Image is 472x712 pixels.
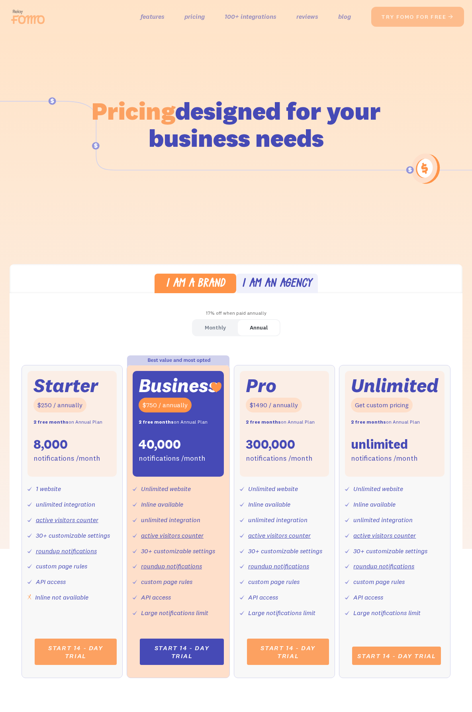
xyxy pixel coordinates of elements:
[248,545,322,557] div: 30+ customizable settings
[141,592,171,603] div: API access
[141,607,208,619] div: Large notifications limit
[353,483,403,495] div: Unlimited website
[139,419,174,425] strong: 2 free months
[353,531,416,539] a: active visitors counter
[91,97,381,152] h1: designed for your business needs
[36,560,87,572] div: custom page rules
[205,322,226,333] div: Monthly
[36,530,110,541] div: 30+ customizable settings
[92,95,175,126] span: Pricing
[351,436,408,453] div: unlimited
[248,499,290,510] div: Inline available
[35,639,117,665] a: Start 14 - day trial
[141,545,215,557] div: 30+ customizable settings
[139,436,181,453] div: 40,000
[10,308,463,319] div: 17% off when paid annually
[33,419,69,425] strong: 2 free months
[246,398,302,412] div: $1490 / annually
[246,416,315,428] div: on Annual Plan
[248,531,311,539] a: active visitors counter
[353,499,396,510] div: Inline available
[248,483,298,495] div: Unlimited website
[247,639,329,665] a: Start 14 - day trial
[351,377,439,394] div: Unlimited
[33,453,100,464] div: notifications /month
[36,547,97,555] a: roundup notifications
[351,398,413,412] div: Get custom pricing
[33,377,98,394] div: Starter
[353,562,414,570] a: roundup notifications
[139,453,206,464] div: notifications /month
[248,576,300,588] div: custom page rules
[353,592,383,603] div: API access
[246,453,313,464] div: notifications /month
[36,516,98,524] a: active visitors counter
[36,499,95,510] div: unlimited integration
[139,377,218,394] div: Business
[36,576,66,588] div: API access
[371,7,464,27] a: try fomo for free
[139,398,192,412] div: $750 / annually
[141,11,165,22] a: features
[338,11,351,22] a: blog
[141,576,192,588] div: custom page rules
[353,607,421,619] div: Large notifications limit
[141,499,183,510] div: Inline available
[352,647,441,665] a: Start 14 - day trial
[33,398,86,412] div: $250 / annually
[141,483,191,495] div: Unlimited website
[246,377,276,394] div: Pro
[246,436,295,453] div: 300,000
[242,278,312,290] div: I am an agency
[248,592,278,603] div: API access
[141,514,200,526] div: unlimited integration
[296,11,318,22] a: reviews
[248,607,315,619] div: Large notifications limit
[248,562,309,570] a: roundup notifications
[248,514,307,526] div: unlimited integration
[166,278,225,290] div: I am a brand
[351,453,418,464] div: notifications /month
[353,514,413,526] div: unlimited integration
[33,416,102,428] div: on Annual Plan
[139,416,208,428] div: on Annual Plan
[35,592,88,603] div: Inline not available
[33,436,68,453] div: 8,000
[448,13,454,20] span: 
[184,11,205,22] a: pricing
[225,11,276,22] a: 100+ integrations
[141,562,202,570] a: roundup notifications
[351,416,420,428] div: on Annual Plan
[351,419,386,425] strong: 2 free months
[353,545,427,557] div: 30+ customizable settings
[140,639,224,665] a: Start 14 - day trial
[246,419,281,425] strong: 2 free months
[141,531,204,539] a: active visitors counter
[250,322,268,333] div: Annual
[36,483,61,495] div: 1 website
[353,576,405,588] div: custom page rules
